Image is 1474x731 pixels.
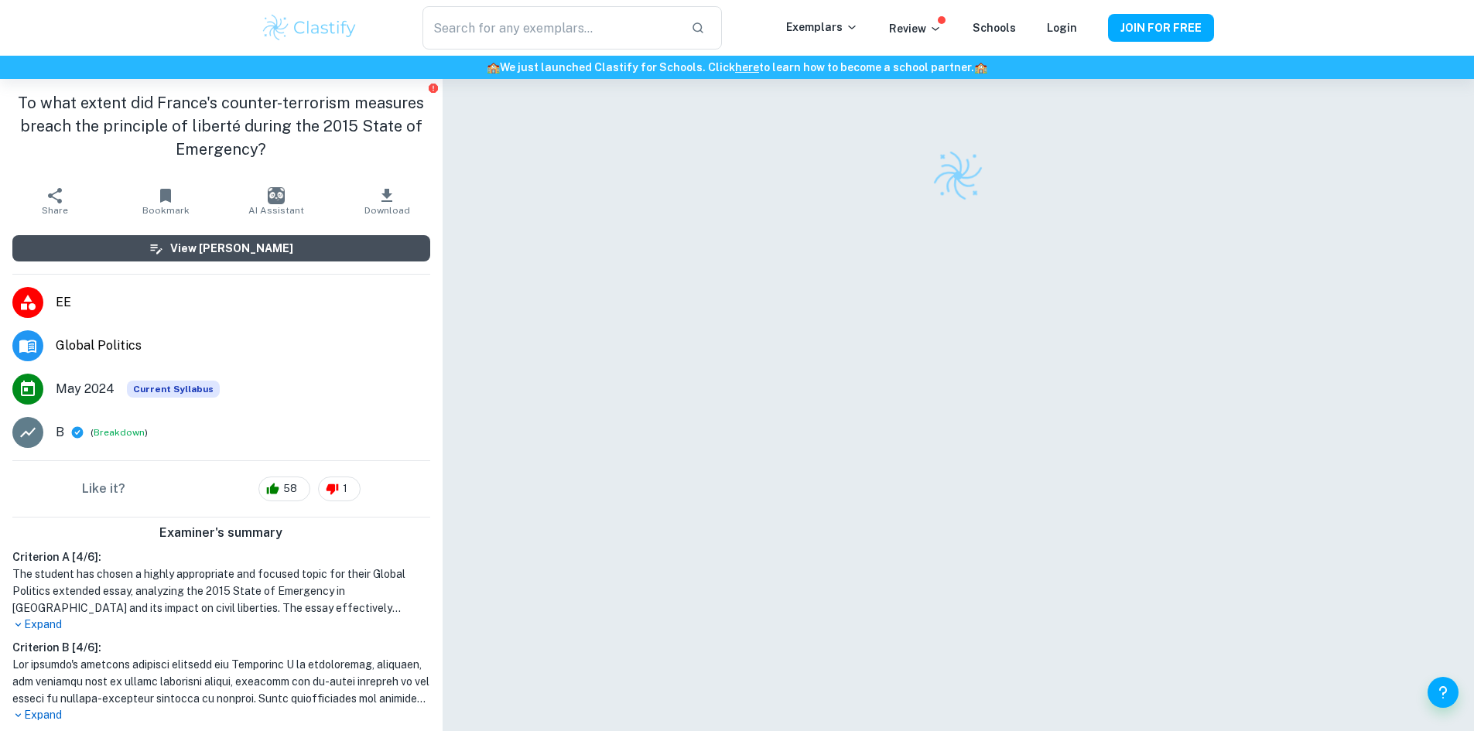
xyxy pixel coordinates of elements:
h6: View [PERSON_NAME] [170,240,293,257]
span: Share [42,205,68,216]
p: Review [889,20,942,37]
button: Help and Feedback [1428,677,1459,708]
button: Bookmark [111,179,221,223]
img: Clastify logo [931,148,986,203]
span: Bookmark [142,205,190,216]
p: Expand [12,707,430,723]
p: Expand [12,617,430,633]
a: Login [1047,22,1077,34]
p: Exemplars [786,19,858,36]
p: B [56,423,64,442]
span: 58 [275,481,306,497]
span: 1 [334,481,356,497]
h6: Criterion B [ 4 / 6 ]: [12,639,430,656]
img: Clastify logo [261,12,359,43]
h6: Like it? [82,480,125,498]
img: AI Assistant [268,187,285,204]
span: 🏫 [487,61,500,73]
h6: Criterion A [ 4 / 6 ]: [12,548,430,565]
h1: The student has chosen a highly appropriate and focused topic for their Global Politics extended ... [12,565,430,617]
button: Report issue [428,82,439,94]
span: Current Syllabus [127,381,220,398]
div: This exemplar is based on the current syllabus. Feel free to refer to it for inspiration/ideas wh... [127,381,220,398]
input: Search for any exemplars... [422,6,678,50]
span: May 2024 [56,380,115,398]
button: JOIN FOR FREE [1108,14,1214,42]
span: Download [364,205,410,216]
span: Global Politics [56,336,430,355]
span: ( ) [91,425,148,440]
h6: We just launched Clastify for Schools. Click to learn how to become a school partner. [3,59,1471,76]
button: AI Assistant [221,179,332,223]
button: Breakdown [94,425,145,439]
span: AI Assistant [248,205,304,216]
button: View [PERSON_NAME] [12,235,430,261]
span: 🏫 [974,61,987,73]
h1: To what extent did France's counter-terrorism measures breach the principle of liberté during the... [12,91,430,161]
a: here [735,61,759,73]
h1: Lor ipsumdo's ametcons adipisci elitsedd eiu Temporinc U la etdoloremag, aliquaen, adm veniamqu n... [12,656,430,707]
div: 1 [318,477,361,501]
a: Schools [973,22,1016,34]
h6: Examiner's summary [6,524,436,542]
span: EE [56,293,430,312]
div: 58 [258,477,310,501]
button: Download [332,179,443,223]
